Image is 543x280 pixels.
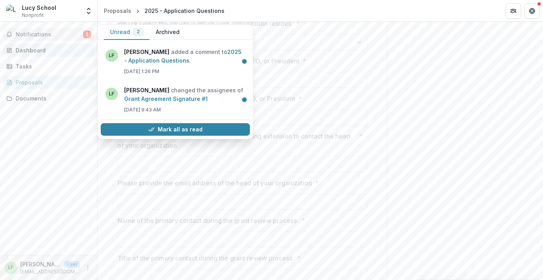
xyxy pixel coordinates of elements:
div: Lucy Fey [8,265,14,270]
button: Unread [104,25,150,40]
button: Get Help [524,3,540,19]
button: More [83,263,93,273]
button: Notifications2 [3,28,94,41]
span: Notifications [16,31,83,38]
p: [EMAIL_ADDRESS][DOMAIN_NAME] [20,268,80,275]
p: User [64,261,80,268]
p: Name of the primary contact during the grant review process. [118,216,298,225]
p: Please provide the email address of the head of your organization [118,178,312,188]
p: added a comment to . [124,48,245,65]
div: Proposals [104,7,131,15]
a: Documents [3,92,94,105]
button: Mark all as read [101,123,250,136]
button: Open entity switcher [83,3,94,19]
div: Documents [16,94,88,102]
p: Title of the primary contact during the grant review process. [118,253,294,263]
a: Proposals [3,76,94,89]
a: Tasks [3,60,94,73]
span: Nonprofit [22,12,44,19]
div: Tasks [16,62,88,70]
div: Lucy School [22,4,56,12]
a: 2025 - Application Questions [124,48,242,64]
a: Grant Agreement Signature #1 [124,95,208,102]
p: Please provide the best phone number, including extension to contact the head of your organization [118,131,356,150]
button: Partners [506,3,521,19]
p: changed the assignees of [124,86,245,103]
button: Archived [150,25,186,40]
span: 2 [137,29,140,34]
span: 2 [83,31,91,38]
div: Dashboard [16,46,88,54]
div: Proposals [16,78,88,86]
a: Dashboard [3,44,94,57]
img: Lucy School [6,5,19,17]
div: 2025 - Application Questions [144,7,224,15]
a: Proposals [101,5,134,16]
p: Please select the county in which your organization resides. [118,19,293,28]
p: [PERSON_NAME] [20,260,61,268]
nav: breadcrumb [101,5,228,16]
